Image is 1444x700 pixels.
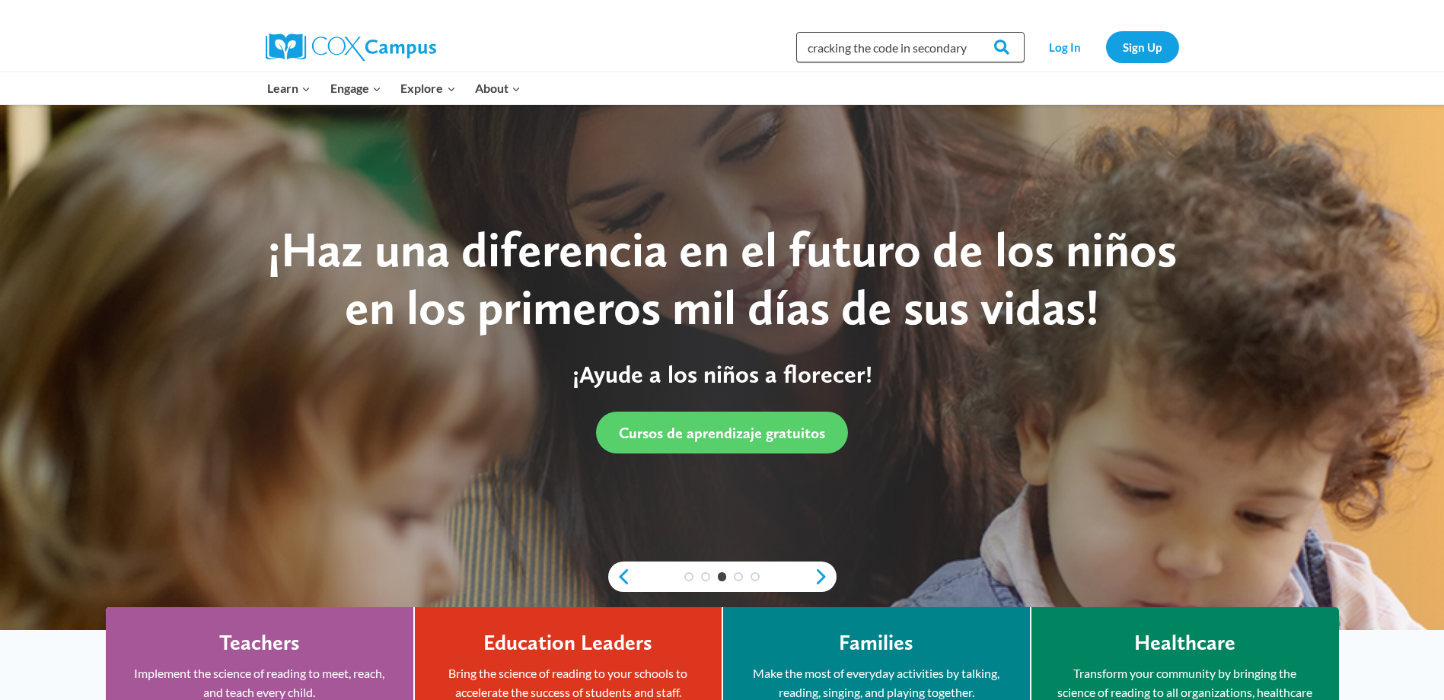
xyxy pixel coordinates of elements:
img: Cox Campus [266,33,436,61]
a: next [814,568,837,586]
button: Child menu of Learn [258,72,321,104]
a: Cursos de aprendizaje gratuitos [596,412,848,453]
a: Sign Up [1106,31,1179,62]
a: 1 [684,572,693,581]
a: 5 [751,572,760,581]
div: ¡Haz una diferencia en el futuro de los niños en los primeros mil días de sus vidas! [247,221,1198,338]
input: Search Cox Campus [796,32,1025,62]
a: 3 [718,572,727,581]
button: Child menu of Explore [391,72,466,104]
h4: Teachers [219,630,300,656]
button: Child menu of About [465,72,531,104]
h4: Healthcare [1134,630,1235,656]
h4: Families [839,630,913,656]
div: content slider buttons [608,562,837,592]
a: 4 [734,572,743,581]
a: previous [608,568,631,586]
h4: Education Leaders [483,630,652,656]
p: ¡Ayude a los niños a florecer! [247,360,1198,389]
button: Child menu of Engage [320,72,391,104]
nav: Primary Navigation [258,72,531,104]
span: Cursos de aprendizaje gratuitos [619,424,825,442]
nav: Secondary Navigation [1032,31,1179,62]
a: 2 [701,572,710,581]
a: Log In [1032,31,1098,62]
